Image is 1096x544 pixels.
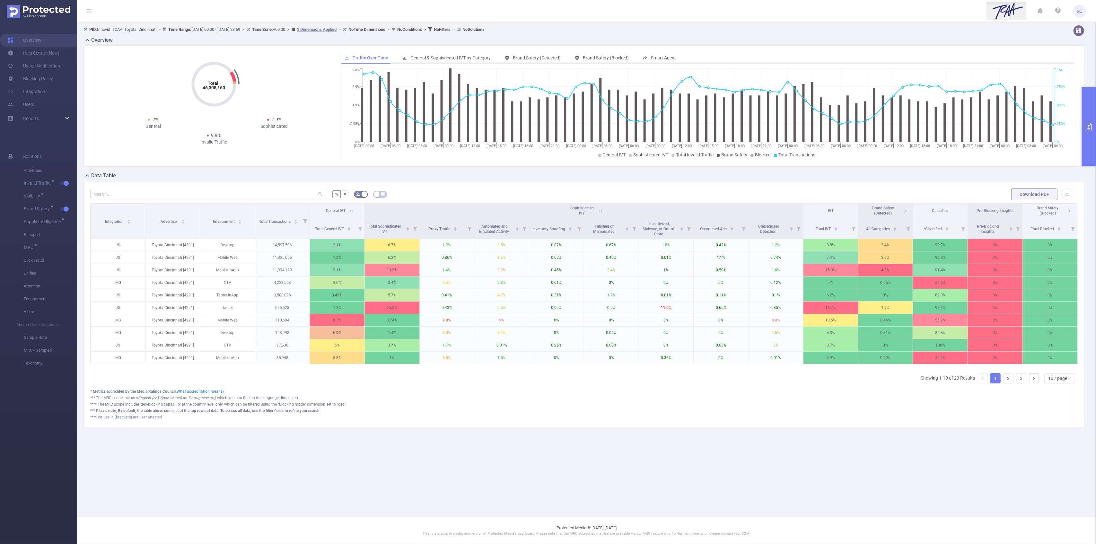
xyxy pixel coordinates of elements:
[1057,226,1061,230] div: Sort
[347,228,351,230] i: icon: caret-down
[90,189,327,199] input: Search...
[968,264,1022,276] p: 0%
[310,264,364,276] p: 2.1%
[516,226,519,228] i: icon: caret-up
[749,264,803,276] p: 1.6%
[643,222,676,236] span: Incentivized, Malware, or Out-of-Store
[529,264,584,276] p: 0.45%
[381,192,385,196] i: icon: table
[749,251,803,264] p: 0.74%
[24,357,77,370] span: Taxonomy
[945,226,949,230] div: Sort
[680,226,684,228] i: icon: caret-up
[168,27,191,32] b: Time Range:
[749,289,803,301] p: 0.1%
[778,144,798,148] tspan: [DATE] 00:00
[145,239,200,251] p: Toyota Cincinnati [4291]
[945,228,949,230] i: icon: caret-down
[751,144,771,148] tspan: [DATE] 21:00
[730,226,734,230] div: Sort
[1023,264,1077,276] p: 0%
[297,27,337,32] u: 3 Dimensions Applied
[872,206,894,215] span: Brand Safety (Detected)
[385,27,391,32] span: >
[105,219,125,224] span: Integration
[858,276,913,289] p: 0.05%
[252,27,273,32] b: Time Zone:
[570,206,594,215] span: Sophisticated IVT
[487,144,506,148] tspan: [DATE] 15:00
[24,254,77,267] span: Click Fraud
[479,224,510,234] span: Automated and Emulated Activity
[513,144,533,148] tspan: [DATE] 18:00
[181,221,185,223] i: icon: caret-down
[240,27,246,32] span: >
[884,144,904,148] tspan: [DATE] 12:00
[352,85,360,89] tspan: 2.9%
[406,228,409,230] i: icon: caret-down
[337,27,343,32] span: >
[420,251,474,264] p: 0.86%
[1057,85,1065,89] tspan: 750K
[698,144,718,148] tspan: [DATE] 15:00
[1057,68,1062,73] tspan: 1M
[91,36,113,44] h2: Overview
[326,208,346,213] span: General IVT
[420,289,474,301] p: 0.41%
[238,221,242,223] i: icon: caret-down
[8,34,41,47] a: Overview
[83,27,485,32] span: Innovid_TCAA_Toyota_Cincinnati [DATE] 00:00 - [DATE] 23:59 +00:00
[453,226,457,228] i: icon: caret-up
[428,227,451,231] span: Proxy Traffic
[238,219,242,223] div: Sort
[981,376,985,380] i: icon: left
[749,276,803,289] p: 0.12%
[213,219,236,224] span: Environment
[365,264,419,276] p: 13.2%
[335,192,338,197] span: %
[1009,226,1013,228] i: icon: caret-up
[645,144,665,148] tspan: [DATE] 09:00
[755,152,771,157] span: Blocked
[161,219,179,224] span: Advertiser
[1004,373,1013,383] a: 2
[406,226,410,230] div: Sort
[977,224,999,234] span: Pre-Blocking Insights
[924,227,943,231] span: *Classified
[866,227,891,231] span: All Categories
[1057,226,1061,228] i: icon: caret-up
[803,276,858,289] p: 7%
[354,144,374,148] tspan: [DATE] 00:00
[238,219,242,221] i: icon: caret-up
[739,218,748,239] i: Filter menu
[790,226,794,230] div: Sort
[397,27,422,32] b: No Conditions
[1016,373,1026,383] a: 3
[465,218,474,239] i: Filter menu
[778,152,815,157] span: Total Transactions
[1057,140,1059,144] tspan: 0
[680,226,684,230] div: Sort
[24,280,77,293] span: Attention
[348,27,385,32] b: No Time Dimensions
[834,226,838,230] div: Sort
[749,239,803,251] p: 1.2%
[804,144,824,148] tspan: [DATE] 03:00
[145,289,200,301] p: Toyota Cincinnati [4291]
[91,264,145,276] p: JS
[529,289,584,301] p: 0.31%
[569,228,572,230] i: icon: caret-down
[566,144,586,148] tspan: [DATE] 00:00
[406,226,409,228] i: icon: caret-up
[893,228,897,230] i: icon: caret-down
[1057,228,1061,230] i: icon: caret-down
[1067,376,1071,381] i: icon: down
[684,218,693,239] i: Filter menu
[200,289,255,301] p: Tablet InApp
[8,85,48,98] a: Integrations
[694,289,748,301] p: 0.11%
[625,226,629,228] i: icon: caret-up
[127,219,131,223] div: Sort
[630,218,639,239] i: Filter menu
[625,228,629,230] i: icon: caret-down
